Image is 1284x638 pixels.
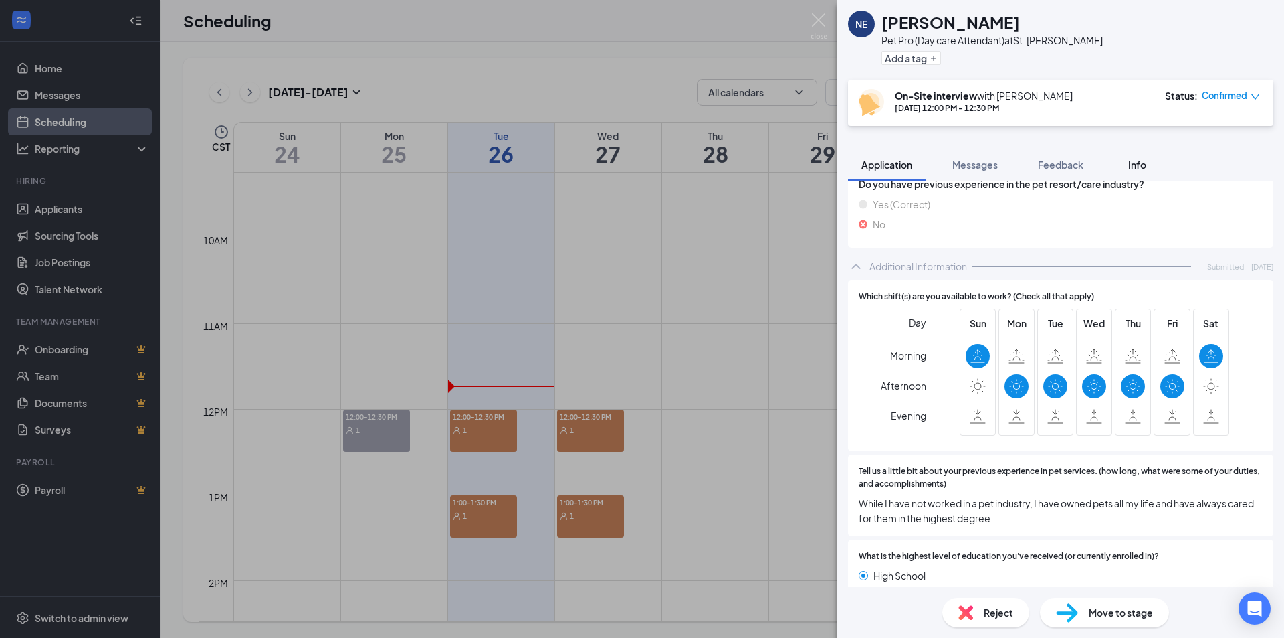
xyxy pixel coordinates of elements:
span: Info [1128,159,1146,171]
span: Sat [1199,316,1223,331]
span: Morning [890,343,926,368]
div: Pet Pro (Day care Attendant) at St. [PERSON_NAME] [881,33,1103,47]
span: Tue [1043,316,1067,331]
span: While I have not worked in a pet industry, I have owned pets all my life and have always cared fo... [859,496,1263,526]
span: Feedback [1038,159,1083,171]
span: Fri [1160,316,1184,331]
span: Wed [1082,316,1106,331]
svg: ChevronUp [848,258,864,274]
span: Submitted: [1207,261,1246,272]
span: Yes (Correct) [873,197,930,212]
span: down [1251,92,1260,102]
div: [DATE] 12:00 PM - 12:30 PM [895,102,1073,114]
span: Sun [966,316,990,331]
span: Evening [891,404,926,428]
span: High School [873,568,926,583]
span: Reject [984,605,1013,620]
span: Day [909,315,926,330]
div: Status : [1165,89,1198,102]
span: Mon [1004,316,1029,331]
button: PlusAdd a tag [881,51,941,65]
span: Messages [952,159,998,171]
span: Which shift(s) are you available to work? (Check all that apply) [859,291,1094,303]
span: No [873,217,885,232]
span: Application [861,159,912,171]
span: Tell us a little bit about your previous experience in pet services. (how long, what were some of... [859,465,1263,491]
b: On-Site interview [895,90,977,102]
div: NE [855,17,867,31]
div: Open Intercom Messenger [1239,592,1271,625]
span: [DATE] [1251,261,1273,272]
span: Move to stage [1089,605,1153,620]
div: with [PERSON_NAME] [895,89,1073,102]
span: What is the highest level of education you've received (or currently enrolled in)? [859,550,1159,563]
span: Do you have previous experience in the pet resort/care industry? [859,177,1263,191]
svg: Plus [930,54,938,62]
span: Thu [1121,316,1145,331]
h1: [PERSON_NAME] [881,11,1020,33]
span: Confirmed [1202,89,1247,102]
div: Additional Information [869,260,967,273]
span: Afternoon [881,374,926,398]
